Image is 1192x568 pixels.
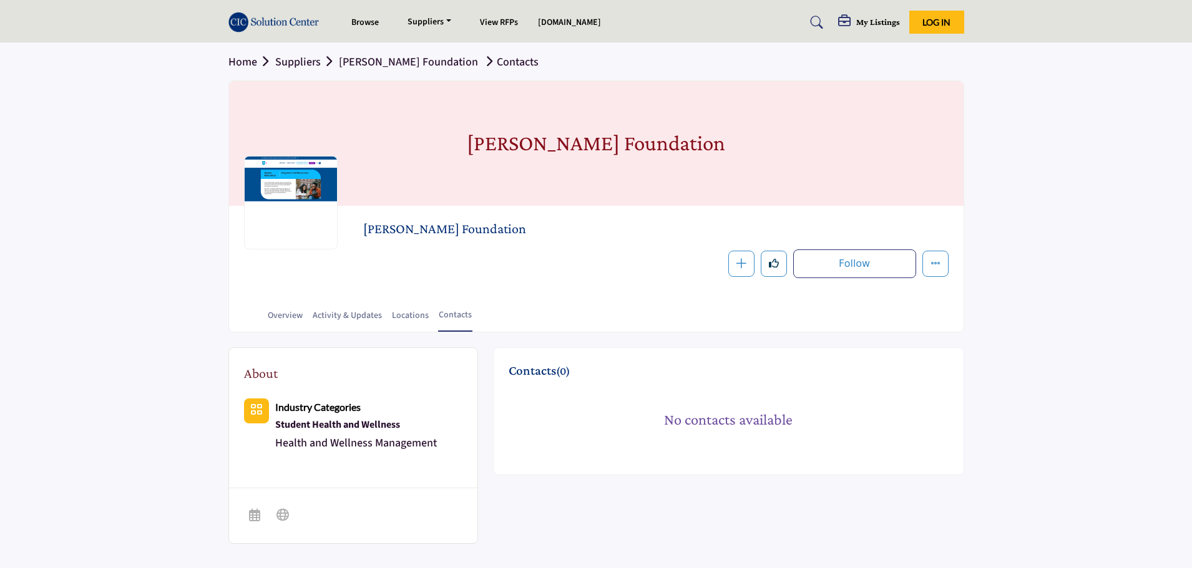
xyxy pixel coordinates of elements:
button: Follow [793,249,916,278]
a: Contacts [481,54,539,70]
a: Activity & Updates [312,309,383,331]
button: Log In [909,11,964,34]
div: My Listings [838,15,900,30]
a: Overview [267,309,303,331]
a: Health and Wellness Management [275,435,437,451]
a: Browse [351,16,379,29]
h2: [PERSON_NAME] Foundation [363,221,706,237]
button: Like [761,251,787,277]
button: Category Icon [244,398,269,423]
a: Locations [391,309,429,331]
a: Suppliers [399,14,460,31]
a: Suppliers [275,54,339,70]
h1: [PERSON_NAME] Foundation [467,81,725,206]
a: Student Health and Wellness [275,416,437,433]
button: More details [922,251,949,277]
span: 0 [560,365,566,377]
span: ( ) [556,365,570,377]
b: Industry Categories [275,401,361,413]
a: Industry Categories [275,400,361,415]
a: Home [228,54,275,70]
h3: Contacts [509,363,570,378]
a: [DOMAIN_NAME] [538,16,601,29]
h2: About [244,363,278,383]
a: View RFPs [480,16,518,29]
a: Contacts [438,309,472,332]
h5: My Listings [856,16,900,27]
img: site Logo [228,12,326,32]
h3: No contacts available [540,410,917,428]
a: Search [798,12,831,32]
div: Mental health resources, medical services, and wellness program solutions for student support [275,416,437,433]
a: [PERSON_NAME] Foundation [339,54,478,70]
span: Log In [922,17,950,27]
